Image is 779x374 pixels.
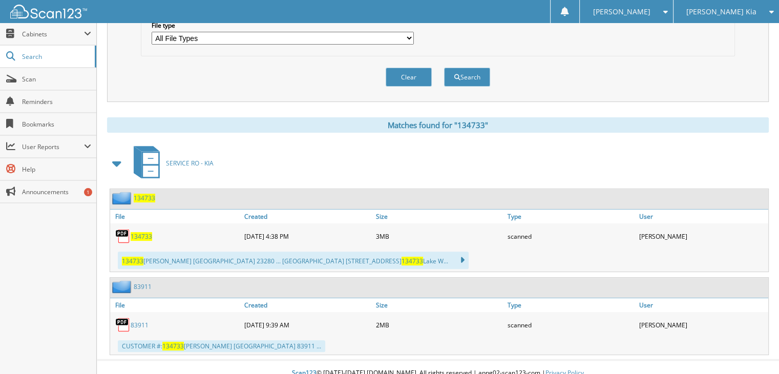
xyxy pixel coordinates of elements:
div: CUSTOMER #: [PERSON_NAME] [GEOGRAPHIC_DATA] 83911 ... [118,340,325,352]
a: File [110,298,242,312]
span: 134733 [162,342,184,350]
span: [PERSON_NAME] Kia [686,9,756,15]
a: Size [373,298,505,312]
div: [DATE] 9:39 AM [242,315,373,335]
a: File [110,210,242,223]
a: 134733 [134,194,155,202]
a: User [637,298,768,312]
a: Created [242,298,373,312]
div: [PERSON_NAME] [637,315,768,335]
span: SERVICE RO - KIA [166,159,214,168]
a: SERVICE RO - KIA [128,143,214,183]
a: Size [373,210,505,223]
img: folder2.png [112,192,134,204]
span: Cabinets [22,30,84,38]
div: scanned [505,315,637,335]
a: 83911 [131,321,149,329]
a: 83911 [134,282,152,291]
img: folder2.png [112,280,134,293]
span: User Reports [22,142,84,151]
iframe: Chat Widget [728,325,779,374]
a: Type [505,210,637,223]
div: [DATE] 4:38 PM [242,226,373,246]
div: 3MB [373,226,505,246]
span: Bookmarks [22,120,91,129]
a: User [637,210,768,223]
div: 1 [84,188,92,196]
span: Help [22,165,91,174]
a: 134733 [131,232,152,241]
div: Matches found for "134733" [107,117,769,133]
div: 2MB [373,315,505,335]
span: 134733 [122,257,143,265]
div: [PERSON_NAME] [637,226,768,246]
img: scan123-logo-white.svg [10,5,87,18]
span: Reminders [22,97,91,106]
span: [PERSON_NAME] [593,9,650,15]
button: Clear [386,68,432,87]
button: Search [444,68,490,87]
span: 134733 [402,257,423,265]
div: scanned [505,226,637,246]
span: Announcements [22,188,91,196]
a: Type [505,298,637,312]
span: Scan [22,75,91,84]
label: File type [152,21,414,30]
img: PDF.png [115,228,131,244]
div: [PERSON_NAME] [GEOGRAPHIC_DATA] 23280 ... [GEOGRAPHIC_DATA] [STREET_ADDRESS] Lake W... [118,252,469,269]
a: Created [242,210,373,223]
span: Search [22,52,90,61]
img: PDF.png [115,317,131,333]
